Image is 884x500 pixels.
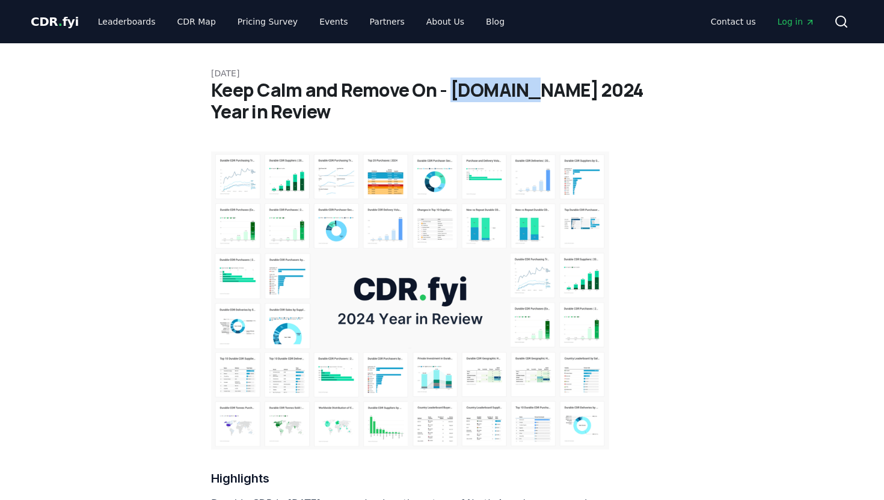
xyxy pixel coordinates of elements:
[778,16,815,28] span: Log in
[211,79,673,123] h1: Keep Calm and Remove On - [DOMAIN_NAME] 2024 Year in Review
[701,11,766,32] a: Contact us
[211,151,609,450] img: blog post image
[88,11,165,32] a: Leaderboards
[768,11,824,32] a: Log in
[211,67,673,79] p: [DATE]
[31,13,79,30] a: CDR.fyi
[88,11,514,32] nav: Main
[58,14,63,29] span: .
[168,11,226,32] a: CDR Map
[211,469,609,488] h3: Highlights
[476,11,514,32] a: Blog
[228,11,307,32] a: Pricing Survey
[31,14,79,29] span: CDR fyi
[360,11,414,32] a: Partners
[417,11,474,32] a: About Us
[701,11,824,32] nav: Main
[310,11,357,32] a: Events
